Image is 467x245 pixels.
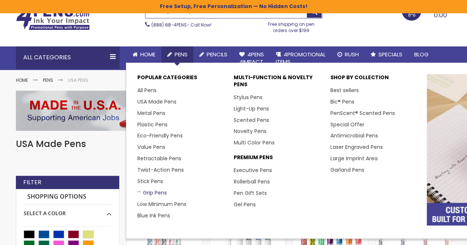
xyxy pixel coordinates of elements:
[151,22,187,28] a: (888) 88-4PENS
[260,18,322,33] div: Free shipping on pen orders over $199
[140,50,155,58] span: Home
[234,139,275,146] a: Multi Color Pens
[330,98,354,105] a: Bic® Pens
[137,87,157,94] a: All Pens
[234,74,323,92] p: Multi-Function & Novelty Pens
[137,109,165,117] a: Metal Pens
[233,46,270,70] a: 4Pens4impact
[332,46,365,63] a: Rush
[414,50,429,58] span: Blog
[330,166,364,174] a: Garland Pens
[270,46,332,70] a: 4PROMOTIONALITEMS
[137,200,186,208] a: Low Minimum Pens
[137,212,170,219] a: Blue Ink Pens
[378,50,402,58] span: Specials
[16,7,90,30] img: 4Pens Custom Pens and Promotional Products
[330,132,378,139] a: Antimicrobial Pens
[234,94,262,101] a: Stylus Pens
[137,143,165,151] a: Value Pens
[408,46,435,63] a: Blog
[234,201,256,208] a: Gel Pens
[234,189,267,197] a: Pen Gift Sets
[137,155,181,162] a: Retractable Pens
[434,10,447,20] span: 0.00
[239,50,264,66] span: 4Pens 4impact
[151,22,212,28] span: - Call Now!
[345,50,359,58] span: Rush
[234,116,269,124] a: Scented Pens
[137,121,168,128] a: Plastic Pens
[16,138,451,150] h1: USA Made Pens
[137,98,176,105] a: USA Made Pens
[137,166,184,174] a: Twist-Action Pens
[330,155,377,162] a: Large Imprint Area
[207,50,227,58] span: Pencils
[24,189,111,205] strong: Shopping Options
[234,127,267,135] a: Novelty Pens
[16,91,451,130] img: USA Pens
[365,46,408,63] a: Specials
[161,46,193,63] a: Pens
[234,178,270,185] a: Rollerball Pens
[137,178,163,185] a: Stick Pens
[16,77,28,83] a: Home
[43,77,53,83] a: Pens
[330,74,419,85] p: Shop By Collection
[234,167,272,174] a: Executive Pens
[330,121,364,128] a: Special Offer
[137,74,226,85] p: Popular Categories
[330,87,358,94] a: Best sellers
[23,178,41,186] strong: Filter
[68,77,88,83] strong: USA Pens
[137,132,183,139] a: Eco-Friendly Pens
[234,154,323,165] p: Premium Pens
[24,204,111,217] div: Select A Color
[16,46,119,69] div: All Categories
[276,50,326,66] span: 4PROMOTIONAL ITEMS
[127,46,161,63] a: Home
[193,46,233,63] a: Pencils
[137,189,167,196] a: Grip Pens
[234,105,269,112] a: Light-Up Pens
[330,143,382,151] a: Laser Engraved Pens
[175,50,188,58] span: Pens
[330,109,395,117] a: PenScent® Scented Pens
